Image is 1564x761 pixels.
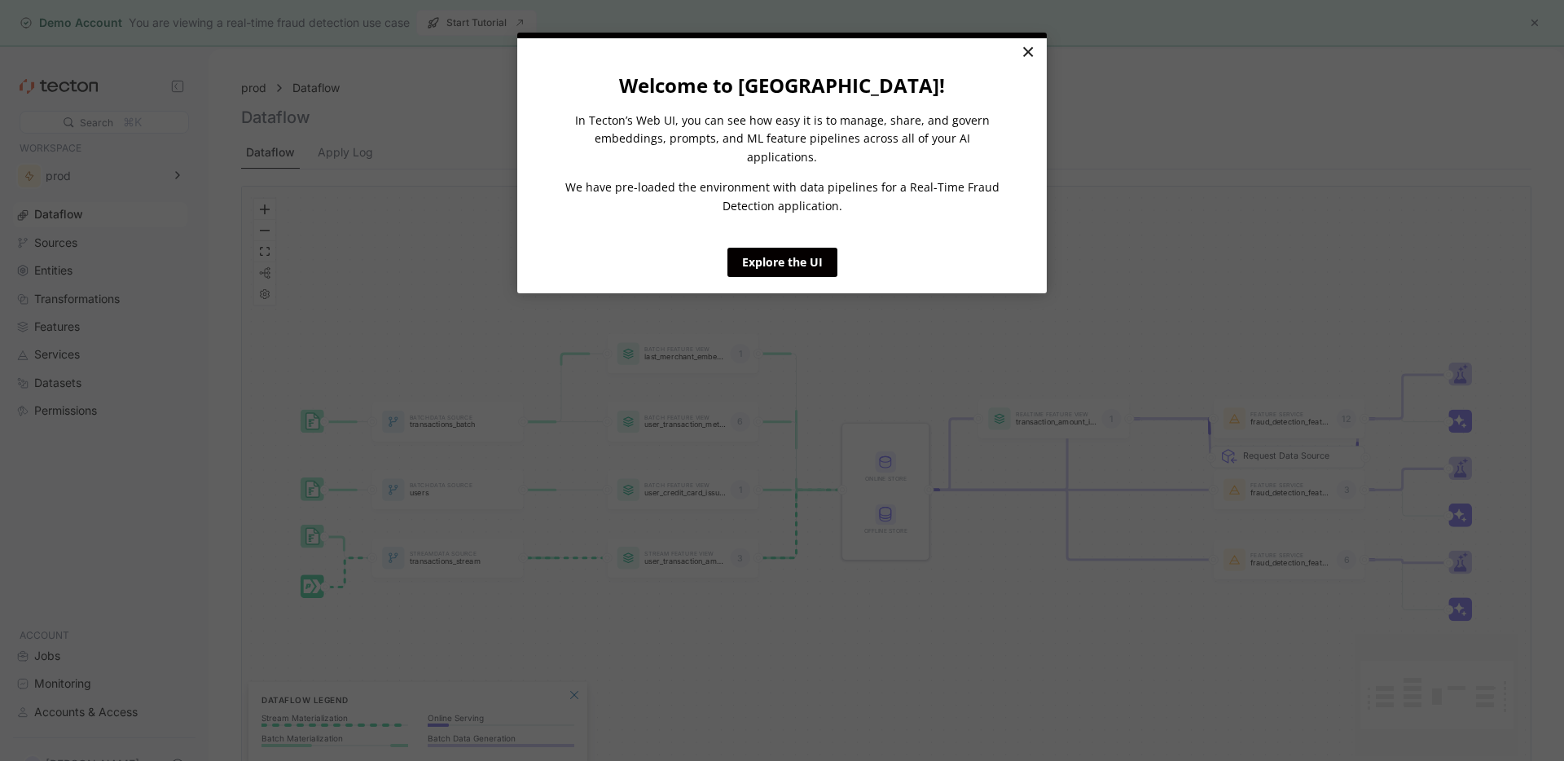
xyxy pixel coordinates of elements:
[517,33,1047,38] div: current step
[619,72,945,99] strong: Welcome to [GEOGRAPHIC_DATA]!
[561,112,1003,166] p: In Tecton’s Web UI, you can see how easy it is to manage, share, and govern embeddings, prompts, ...
[561,178,1003,215] p: We have pre-loaded the environment with data pipelines for a Real-Time Fraud Detection application.
[1013,38,1042,68] a: Close modal
[727,248,837,277] a: Explore the UI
